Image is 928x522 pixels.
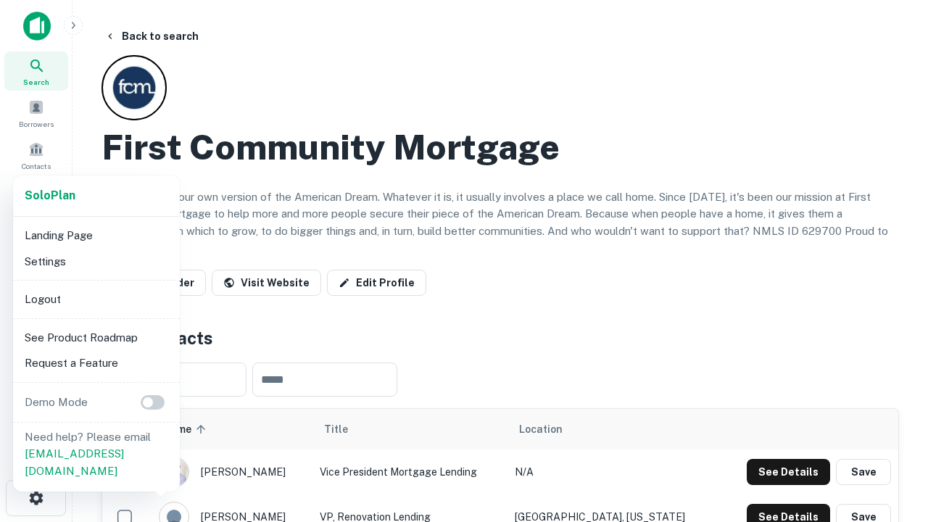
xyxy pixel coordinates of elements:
li: Request a Feature [19,350,174,376]
p: Need help? Please email [25,428,168,480]
li: See Product Roadmap [19,325,174,351]
li: Landing Page [19,223,174,249]
li: Logout [19,286,174,312]
a: [EMAIL_ADDRESS][DOMAIN_NAME] [25,447,124,477]
iframe: Chat Widget [855,360,928,429]
a: SoloPlan [25,187,75,204]
strong: Solo Plan [25,188,75,202]
p: Demo Mode [19,394,94,411]
li: Settings [19,249,174,275]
